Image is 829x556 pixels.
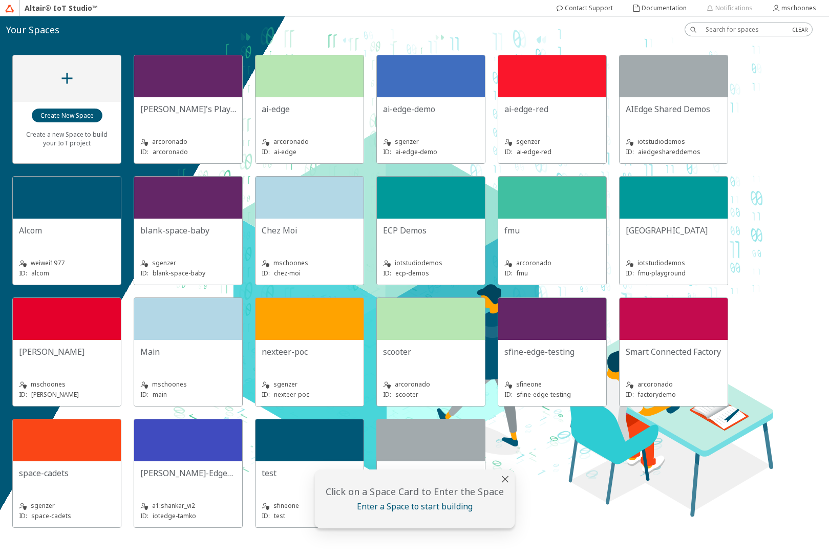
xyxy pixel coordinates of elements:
[321,501,508,512] unity-typography: Enter a Space to start building
[383,258,479,268] unity-typography: iotstudiodemos
[140,137,236,147] unity-typography: arcoronado
[262,346,357,357] unity-typography: nexteer-poc
[638,390,676,399] p: factorydemo
[140,147,148,156] p: ID:
[517,147,551,156] p: ai-edge-red
[274,511,285,520] p: test
[262,390,270,399] p: ID:
[274,269,301,277] p: chez-moi
[262,147,270,156] p: ID:
[140,390,148,399] p: ID:
[19,225,115,236] unity-typography: Alcom
[504,103,600,115] unity-typography: ai-edge-red
[262,269,270,277] p: ID:
[19,379,115,390] unity-typography: mschoones
[638,147,700,156] p: aiedgeshareddemos
[321,485,508,498] unity-typography: Click on a Space Card to Enter the Space
[19,346,115,357] unity-typography: [PERSON_NAME]
[140,225,236,236] unity-typography: blank-space-baby
[19,390,27,399] p: ID:
[153,511,196,520] p: iotedge-tamko
[383,225,479,236] unity-typography: ECP Demos
[140,346,236,357] unity-typography: Main
[19,467,115,479] unity-typography: space-cadets
[153,269,205,277] p: blank-space-baby
[262,225,357,236] unity-typography: Chez Moi
[383,379,479,390] unity-typography: arcoronado
[504,346,600,357] unity-typography: sfine-edge-testing
[140,501,236,511] unity-typography: a1:shankar_vi2
[504,390,513,399] p: ID:
[140,103,236,115] unity-typography: [PERSON_NAME]'s Playground
[262,379,357,390] unity-typography: sgenzer
[19,269,27,277] p: ID:
[395,390,418,399] p: scooter
[626,269,634,277] p: ID:
[626,103,721,115] unity-typography: AIEdge Shared Demos
[504,258,600,268] unity-typography: arcoronado
[140,258,236,268] unity-typography: sgenzer
[383,346,479,357] unity-typography: scooter
[383,467,479,479] unity-typography: Vulcan Cars
[383,137,479,147] unity-typography: sgenzer
[504,225,600,236] unity-typography: fmu
[19,258,115,268] unity-typography: weiwei1977
[31,269,49,277] p: alcom
[626,390,634,399] p: ID:
[504,137,600,147] unity-typography: sgenzer
[383,147,391,156] p: ID:
[140,379,236,390] unity-typography: mschoones
[31,390,79,399] p: [PERSON_NAME]
[19,511,27,520] p: ID:
[262,137,357,147] unity-typography: arcoronado
[140,511,148,520] p: ID:
[274,390,309,399] p: nexteer-poc
[140,467,236,479] unity-typography: [PERSON_NAME]-EdgeApps
[517,390,571,399] p: sfine-edge-testing
[262,103,357,115] unity-typography: ai-edge
[383,390,391,399] p: ID:
[504,379,600,390] unity-typography: sfineone
[383,103,479,115] unity-typography: ai-edge-demo
[19,123,115,154] unity-typography: Create a new Space to build your IoT project
[626,346,721,357] unity-typography: Smart Connected Factory
[626,147,634,156] p: ID:
[274,147,296,156] p: ai-edge
[31,511,71,520] p: space-cadets
[626,225,721,236] unity-typography: [GEOGRAPHIC_DATA]
[383,269,391,277] p: ID:
[517,269,528,277] p: fmu
[504,269,513,277] p: ID:
[395,147,437,156] p: ai-edge-demo
[395,269,429,277] p: ecp-demos
[153,390,167,399] p: main
[153,147,188,156] p: arcoronado
[626,379,721,390] unity-typography: arcoronado
[262,501,357,511] unity-typography: sfineone
[262,258,357,268] unity-typography: mschoones
[638,269,686,277] p: fmu-playground
[140,269,148,277] p: ID:
[19,501,115,511] unity-typography: sgenzer
[626,258,721,268] unity-typography: iotstudiodemos
[504,147,513,156] p: ID:
[262,467,357,479] unity-typography: test
[626,137,721,147] unity-typography: iotstudiodemos
[262,511,270,520] p: ID:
